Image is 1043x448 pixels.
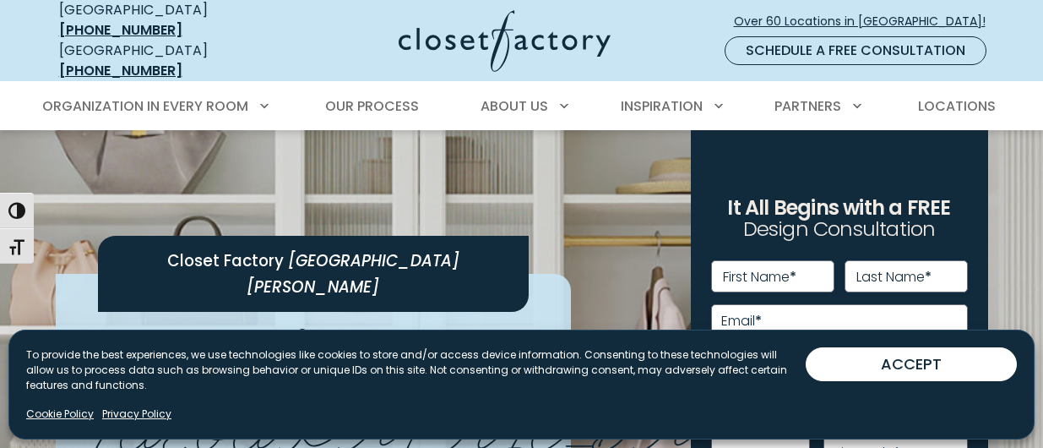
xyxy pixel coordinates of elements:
span: Partners [774,96,841,116]
label: Email [721,314,762,328]
label: First Name [723,270,796,284]
img: Closet Factory Logo [399,10,611,72]
a: Privacy Policy [102,407,171,422]
span: It All Begins with a FREE [727,194,950,221]
span: Organization in Every Room [42,96,248,116]
a: Schedule a Free Consultation [725,36,986,65]
label: Last Name [856,270,932,284]
a: Over 60 Locations in [GEOGRAPHIC_DATA]! [733,7,1000,36]
span: The Premier Custom Closet Company in [100,319,525,418]
span: Design Consultation [743,216,936,243]
span: [GEOGRAPHIC_DATA][PERSON_NAME] [247,250,459,298]
div: [GEOGRAPHIC_DATA] [59,41,266,81]
nav: Primary Menu [30,83,1013,130]
a: [PHONE_NUMBER] [59,61,182,80]
span: Inspiration [621,96,703,116]
span: About Us [481,96,548,116]
span: Closet Factory [167,250,284,271]
span: Over 60 Locations in [GEOGRAPHIC_DATA]! [734,13,999,30]
span: Locations [918,96,996,116]
a: [PHONE_NUMBER] [59,20,182,40]
p: To provide the best experiences, we use technologies like cookies to store and/or access device i... [26,347,806,393]
button: ACCEPT [806,347,1017,381]
a: Cookie Policy [26,407,94,422]
span: Our Process [325,96,419,116]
